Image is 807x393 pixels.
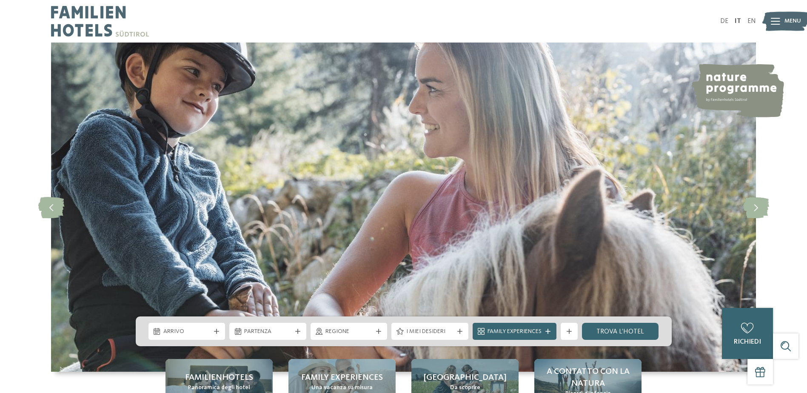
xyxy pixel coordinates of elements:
[784,17,801,26] span: Menu
[424,372,507,384] span: [GEOGRAPHIC_DATA]
[488,327,542,336] span: Family Experiences
[185,372,253,384] span: Familienhotels
[188,384,250,392] span: Panoramica degli hotel
[311,384,373,392] span: Una vacanza su misura
[543,366,633,390] span: A contatto con la natura
[734,339,761,345] span: richiedi
[325,327,373,336] span: Regione
[244,327,291,336] span: Partenza
[720,18,728,25] a: DE
[301,372,383,384] span: Family experiences
[722,308,773,359] a: richiedi
[582,323,659,340] a: trova l’hotel
[406,327,453,336] span: I miei desideri
[747,18,756,25] a: EN
[163,327,211,336] span: Arrivo
[450,384,480,392] span: Da scoprire
[51,43,756,372] img: Family hotel Alto Adige: the happy family places!
[690,64,784,117] img: nature programme by Familienhotels Südtirol
[735,18,741,25] a: IT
